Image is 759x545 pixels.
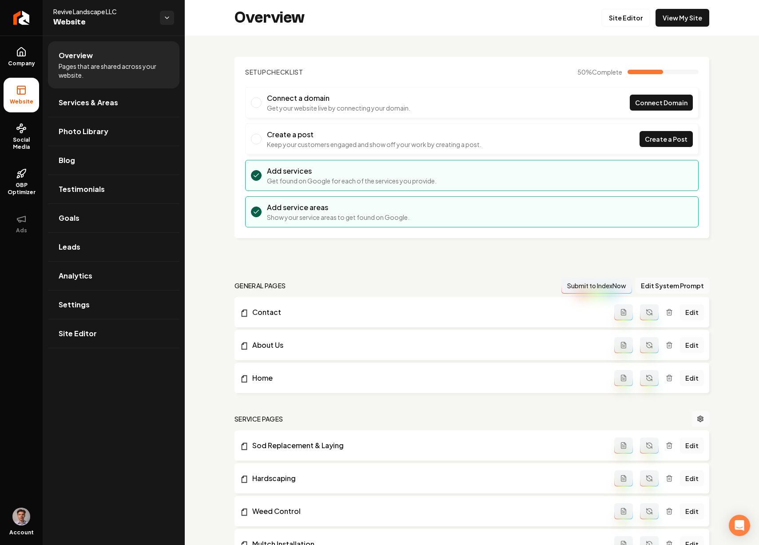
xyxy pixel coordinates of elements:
span: Photo Library [59,126,108,137]
button: Add admin page prompt [614,470,633,486]
span: Ads [12,227,31,234]
button: Submit to IndexNow [561,278,632,294]
a: About Us [240,340,614,350]
h2: Overview [234,9,305,27]
button: Edit System Prompt [636,278,709,294]
a: Company [4,40,39,74]
h2: Checklist [245,68,303,76]
span: Overview [59,50,93,61]
a: GBP Optimizer [4,161,39,203]
a: View My Site [656,9,709,27]
p: Show your service areas to get found on Google. [267,213,409,222]
a: Goals [48,204,179,232]
span: Leads [59,242,80,252]
a: Edit [680,503,704,519]
span: GBP Optimizer [4,182,39,196]
span: Revive Landscape LLC [53,7,153,16]
a: Edit [680,370,704,386]
button: Add admin page prompt [614,503,633,519]
span: Blog [59,155,75,166]
h3: Add services [267,166,437,176]
a: Edit [680,438,704,454]
a: Sod Replacement & Laying [240,440,614,451]
span: Connect Domain [635,98,687,107]
a: Testimonials [48,175,179,203]
span: Site Editor [59,328,97,339]
span: Company [4,60,39,67]
button: Ads [4,207,39,241]
p: Get found on Google for each of the services you provide. [267,176,437,185]
span: Website [6,98,37,105]
a: Photo Library [48,117,179,146]
a: Weed Control [240,506,614,517]
a: Services & Areas [48,88,179,117]
p: Get your website live by connecting your domain. [267,103,410,112]
a: Site Editor [601,9,650,27]
a: Analytics [48,262,179,290]
span: Social Media [4,136,39,151]
h3: Add service areas [267,202,409,213]
span: Account [9,529,34,536]
div: Open Intercom Messenger [729,515,750,536]
span: Analytics [59,271,92,281]
a: Connect Domain [630,95,693,111]
button: Add admin page prompt [614,438,633,454]
span: Website [53,16,153,28]
a: Edit [680,337,704,353]
a: Contact [240,307,614,318]
span: Settings [59,299,90,310]
a: Home [240,373,614,383]
a: Leads [48,233,179,261]
a: Social Media [4,116,39,158]
img: Gregory Geel [12,508,30,525]
a: Hardscaping [240,473,614,484]
button: Add admin page prompt [614,337,633,353]
a: Edit [680,470,704,486]
a: Settings [48,290,179,319]
h2: Service Pages [234,414,283,423]
span: Pages that are shared across your website. [59,62,169,80]
h3: Connect a domain [267,93,410,103]
img: Rebolt Logo [13,11,30,25]
span: Setup [245,68,266,76]
a: Edit [680,304,704,320]
p: Keep your customers engaged and show off your work by creating a post. [267,140,481,149]
a: Blog [48,146,179,175]
a: Create a Post [640,131,693,147]
button: Add admin page prompt [614,370,633,386]
span: 50 % [577,68,622,76]
span: Testimonials [59,184,105,195]
button: Open user button [12,508,30,525]
span: Goals [59,213,79,223]
span: Create a Post [645,135,687,144]
span: Services & Areas [59,97,118,108]
button: Add admin page prompt [614,304,633,320]
h2: general pages [234,281,286,290]
h3: Create a post [267,129,481,140]
a: Site Editor [48,319,179,348]
span: Complete [592,68,622,76]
